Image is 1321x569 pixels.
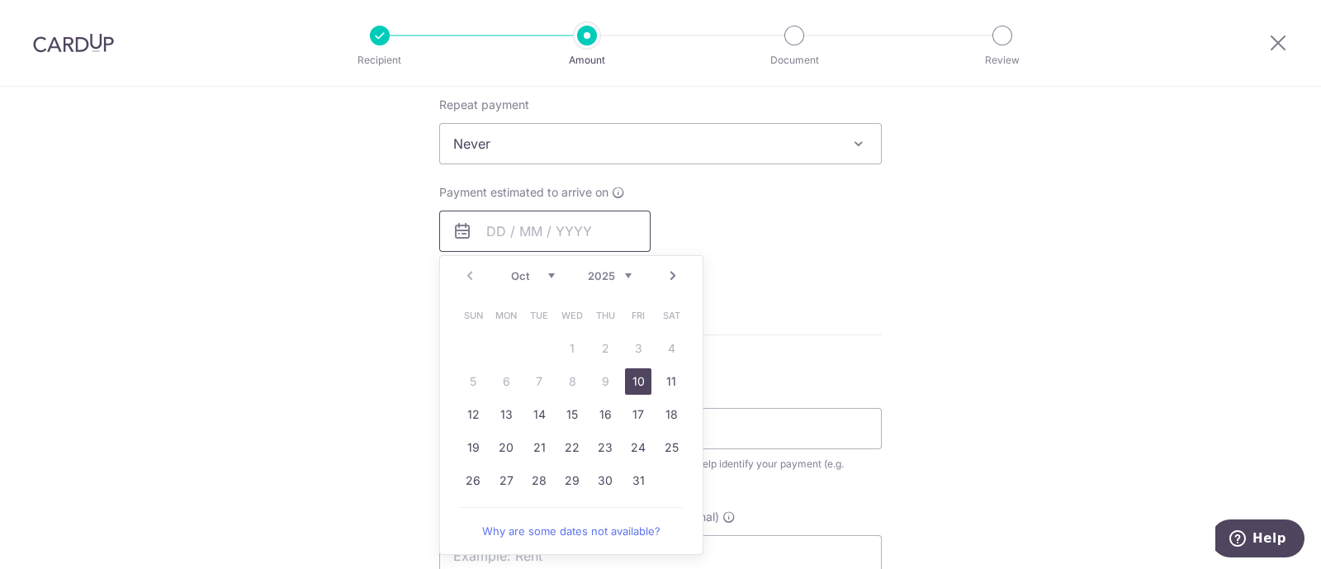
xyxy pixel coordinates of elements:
span: Sunday [460,302,486,329]
span: Saturday [658,302,684,329]
a: 10 [625,368,651,395]
a: 26 [460,467,486,494]
p: Review [941,52,1063,69]
a: 17 [625,401,651,428]
a: 16 [592,401,618,428]
span: Tuesday [526,302,552,329]
a: 14 [526,401,552,428]
a: 31 [625,467,651,494]
a: 12 [460,401,486,428]
img: CardUp [33,33,114,53]
span: Never [439,123,882,164]
span: Payment estimated to arrive on [439,184,608,201]
a: 28 [526,467,552,494]
span: Thursday [592,302,618,329]
span: Wednesday [559,302,585,329]
a: Why are some dates not available? [460,514,683,548]
a: 15 [559,401,585,428]
iframe: Opens a widget where you can find more information [1215,519,1304,561]
a: 24 [625,434,651,461]
a: 27 [493,467,519,494]
a: 18 [658,401,684,428]
a: 11 [658,368,684,395]
a: 22 [559,434,585,461]
p: Document [733,52,855,69]
span: Friday [625,302,651,329]
a: 25 [658,434,684,461]
a: 13 [493,401,519,428]
a: 23 [592,434,618,461]
a: 30 [592,467,618,494]
p: Recipient [319,52,441,69]
span: Never [440,124,881,164]
a: 29 [559,467,585,494]
a: 20 [493,434,519,461]
input: DD / MM / YYYY [439,211,651,252]
p: Amount [526,52,648,69]
span: Monday [493,302,519,329]
a: 19 [460,434,486,461]
a: 21 [526,434,552,461]
a: Next [663,266,683,286]
label: Repeat payment [439,97,529,113]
